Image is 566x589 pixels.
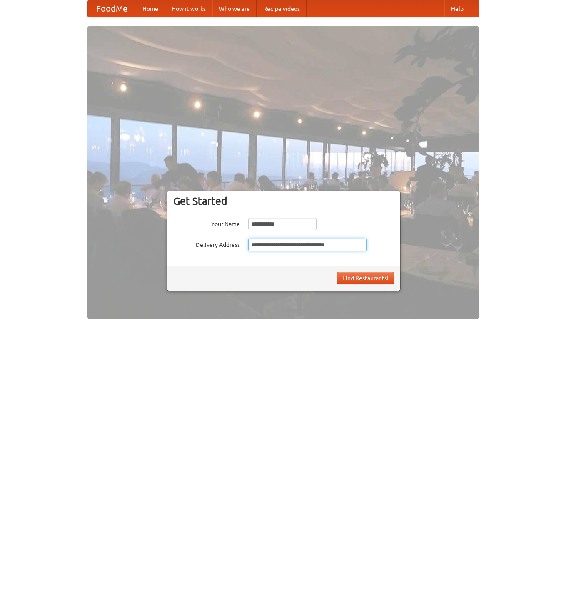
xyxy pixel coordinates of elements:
a: Recipe videos [257,0,307,17]
a: FoodMe [88,0,136,17]
a: Home [136,0,165,17]
h3: Get Started [173,195,394,207]
a: Who we are [212,0,257,17]
a: How it works [165,0,212,17]
label: Your Name [173,218,240,228]
button: Find Restaurants! [337,272,394,284]
label: Delivery Address [173,239,240,249]
a: Help [444,0,470,17]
